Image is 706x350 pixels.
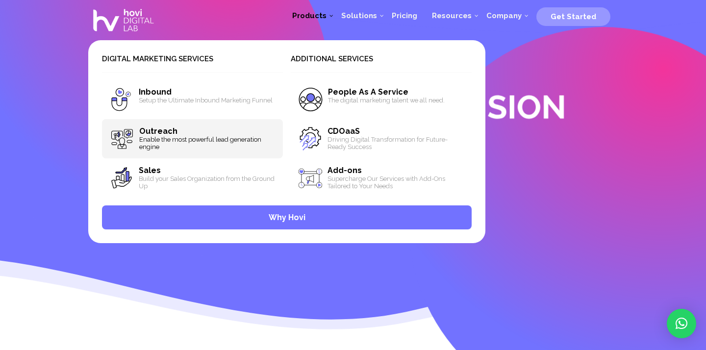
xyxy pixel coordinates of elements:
span: Additional Services [291,54,472,73]
span: People As A Service [328,87,408,97]
a: Company [479,1,529,30]
span: Digital Marketing Services [102,54,283,73]
span: Inbound [139,87,172,97]
span: Driving Digital Transformation for Future-Ready Success [328,136,464,150]
span: Build your Sales Organization from the Ground Up [139,175,276,190]
span: Why Hovi [269,213,305,222]
span: Outreach [139,126,177,136]
a: Products [285,1,334,30]
span: Add-ons [328,166,362,175]
span: Products [292,11,327,20]
a: Pricing [384,1,425,30]
span: Setup the Ultimate Inbound Marketing Funnel [139,97,276,104]
a: People As A Service The digital marketing talent we all need. [291,80,472,119]
span: The digital marketing talent we all need. [328,97,464,104]
a: Inbound Setup the Ultimate Inbound Marketing Funnel [102,80,283,119]
a: Add-ons Supercharge Our Services with Add-Ons Tailored to Your Needs [291,158,472,198]
a: CDOaaS Driving Digital Transformation for Future-Ready Success [291,119,472,158]
span: Solutions [341,11,377,20]
a: Solutions [334,1,384,30]
span: Sales [139,166,161,175]
a: Sales Build your Sales Organization from the Ground Up [102,158,283,198]
a: Get Started [536,8,610,23]
span: Enable the most powerful lead generation engine [139,136,276,150]
a: Resources [425,1,479,30]
span: Supercharge Our Services with Add-Ons Tailored to Your Needs [328,175,464,190]
a: Why Hovi [102,205,472,229]
span: Get Started [551,12,596,21]
span: CDOaaS [328,126,360,136]
span: Company [486,11,522,20]
span: Resources [432,11,472,20]
span: Pricing [392,11,417,20]
a: Outreach Enable the most powerful lead generation engine [102,119,283,158]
